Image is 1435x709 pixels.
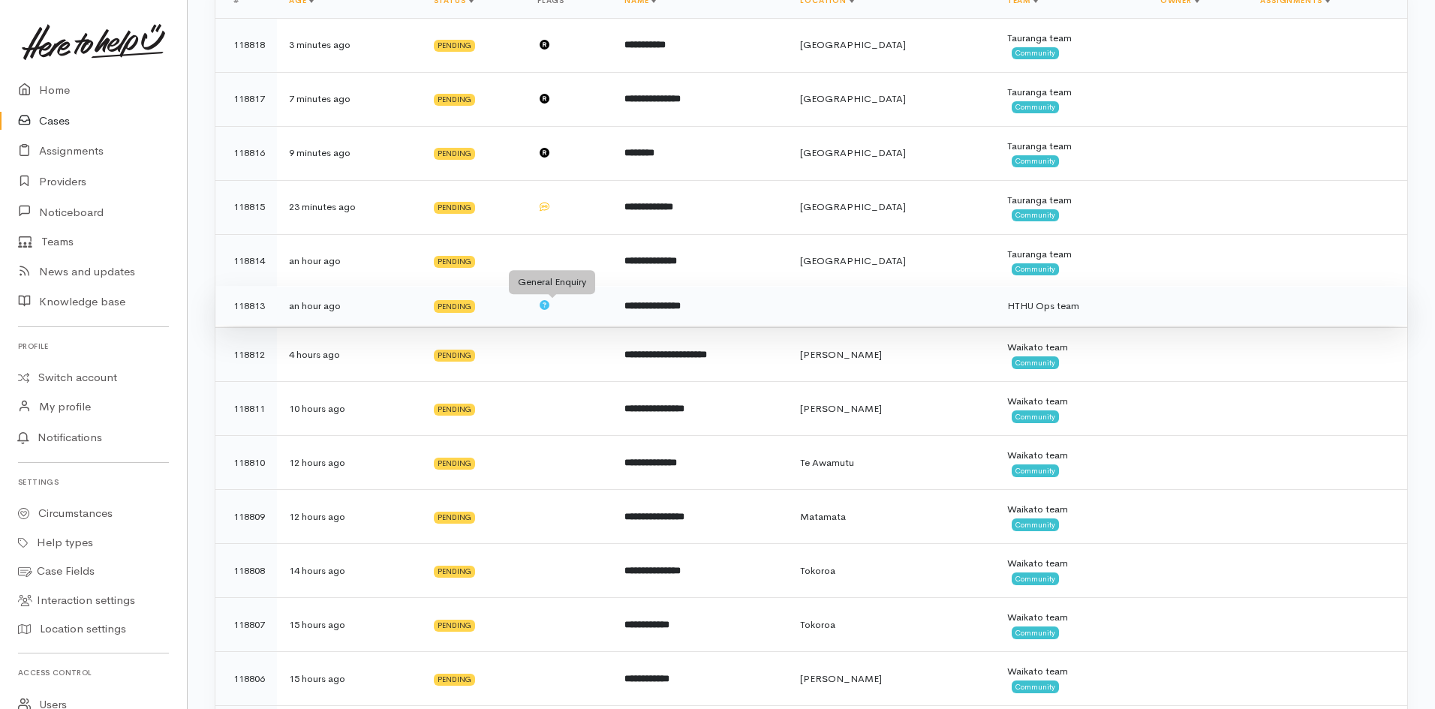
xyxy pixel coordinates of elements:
[434,148,475,160] div: Pending
[1007,610,1136,625] div: Waikato team
[277,490,422,544] td: 12 hours ago
[800,402,882,415] span: [PERSON_NAME]
[434,512,475,524] div: Pending
[1012,680,1059,692] span: Community
[215,126,277,180] td: 118816
[800,92,906,105] span: [GEOGRAPHIC_DATA]
[18,662,169,683] h6: Access control
[1012,209,1059,221] span: Community
[1012,263,1059,275] span: Community
[800,38,906,51] span: [GEOGRAPHIC_DATA]
[800,348,882,361] span: [PERSON_NAME]
[1007,85,1136,100] div: Tauranga team
[800,564,835,577] span: Tokoroa
[434,40,475,52] div: Pending
[1007,556,1136,571] div: Waikato team
[1012,101,1059,113] span: Community
[215,382,277,436] td: 118811
[434,674,475,686] div: Pending
[277,544,422,598] td: 14 hours ago
[215,180,277,234] td: 118815
[1007,448,1136,463] div: Waikato team
[800,146,906,159] span: [GEOGRAPHIC_DATA]
[215,490,277,544] td: 118809
[800,456,854,469] span: Te Awamutu
[1012,410,1059,422] span: Community
[434,300,475,312] div: Pending
[277,652,422,706] td: 15 hours ago
[1007,193,1136,208] div: Tauranga team
[215,328,277,382] td: 118812
[1007,31,1136,46] div: Tauranga team
[277,598,422,652] td: 15 hours ago
[434,350,475,362] div: Pending
[277,126,422,180] td: 9 minutes ago
[434,202,475,214] div: Pending
[277,382,422,436] td: 10 hours ago
[1007,394,1136,409] div: Waikato team
[18,336,169,356] h6: Profile
[800,254,906,267] span: [GEOGRAPHIC_DATA]
[1012,464,1059,476] span: Community
[1012,518,1059,530] span: Community
[215,72,277,126] td: 118817
[800,672,882,685] span: [PERSON_NAME]
[1007,502,1136,517] div: Waikato team
[509,270,595,294] div: General Enquiry
[18,472,169,492] h6: Settings
[434,94,475,106] div: Pending
[1012,626,1059,638] span: Community
[1007,340,1136,355] div: Waikato team
[277,72,422,126] td: 7 minutes ago
[277,234,422,288] td: an hour ago
[215,234,277,288] td: 118814
[215,544,277,598] td: 118808
[1007,299,1136,314] div: HTHU Ops team
[800,200,906,213] span: [GEOGRAPHIC_DATA]
[215,18,277,72] td: 118818
[215,286,277,326] td: 118813
[1007,664,1136,679] div: Waikato team
[1007,247,1136,262] div: Tauranga team
[277,286,422,326] td: an hour ago
[215,598,277,652] td: 118807
[1012,572,1059,584] span: Community
[1012,356,1059,368] span: Community
[215,436,277,490] td: 118810
[434,620,475,632] div: Pending
[1007,139,1136,154] div: Tauranga team
[277,180,422,234] td: 23 minutes ago
[434,566,475,578] div: Pending
[277,328,422,382] td: 4 hours ago
[434,404,475,416] div: Pending
[277,18,422,72] td: 3 minutes ago
[434,256,475,268] div: Pending
[800,510,846,523] span: Matamata
[277,436,422,490] td: 12 hours ago
[215,652,277,706] td: 118806
[1012,47,1059,59] span: Community
[1012,155,1059,167] span: Community
[434,458,475,470] div: Pending
[800,618,835,631] span: Tokoroa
